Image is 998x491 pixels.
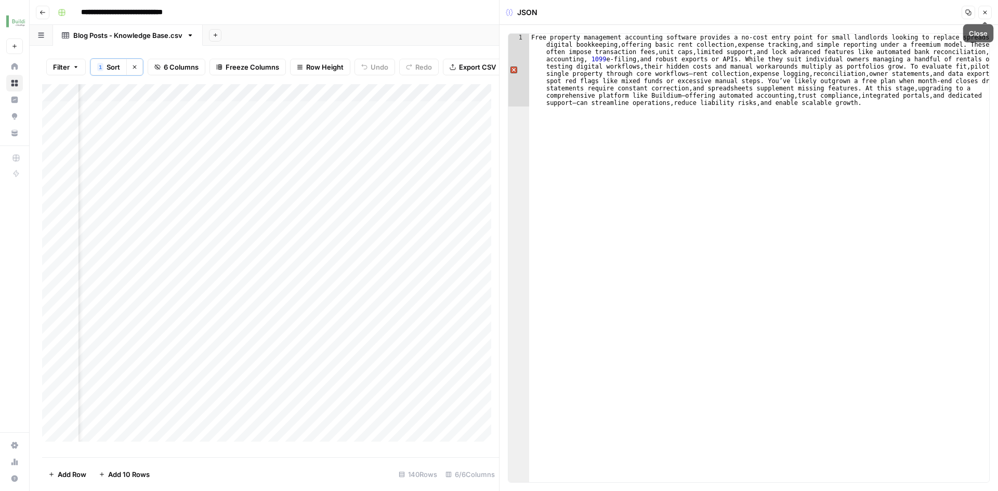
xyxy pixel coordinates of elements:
[148,59,205,75] button: 6 Columns
[226,62,279,72] span: Freeze Columns
[53,25,203,46] a: Blog Posts - Knowledge Base.csv
[6,470,23,487] button: Help + Support
[6,454,23,470] a: Usage
[209,59,286,75] button: Freeze Columns
[443,59,503,75] button: Export CSV
[508,34,518,41] span: Error, read annotations row 1
[6,437,23,454] a: Settings
[354,59,395,75] button: Undo
[395,466,441,483] div: 140 Rows
[58,469,86,480] span: Add Row
[371,62,388,72] span: Undo
[90,59,126,75] button: 1Sort
[290,59,350,75] button: Row Height
[6,8,23,34] button: Workspace: Buildium
[506,7,537,18] div: JSON
[53,62,70,72] span: Filter
[6,12,25,31] img: Buildium Logo
[6,125,23,141] a: Your Data
[107,62,120,72] span: Sort
[99,63,102,71] span: 1
[306,62,344,72] span: Row Height
[42,466,93,483] button: Add Row
[459,62,496,72] span: Export CSV
[46,59,86,75] button: Filter
[164,62,199,72] span: 6 Columns
[6,58,23,75] a: Home
[508,34,529,107] div: 1
[108,469,150,480] span: Add 10 Rows
[97,63,103,71] div: 1
[73,30,182,41] div: Blog Posts - Knowledge Base.csv
[6,91,23,108] a: Insights
[415,62,432,72] span: Redo
[93,466,156,483] button: Add 10 Rows
[399,59,439,75] button: Redo
[441,466,499,483] div: 6/6 Columns
[6,108,23,125] a: Opportunities
[6,75,23,91] a: Browse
